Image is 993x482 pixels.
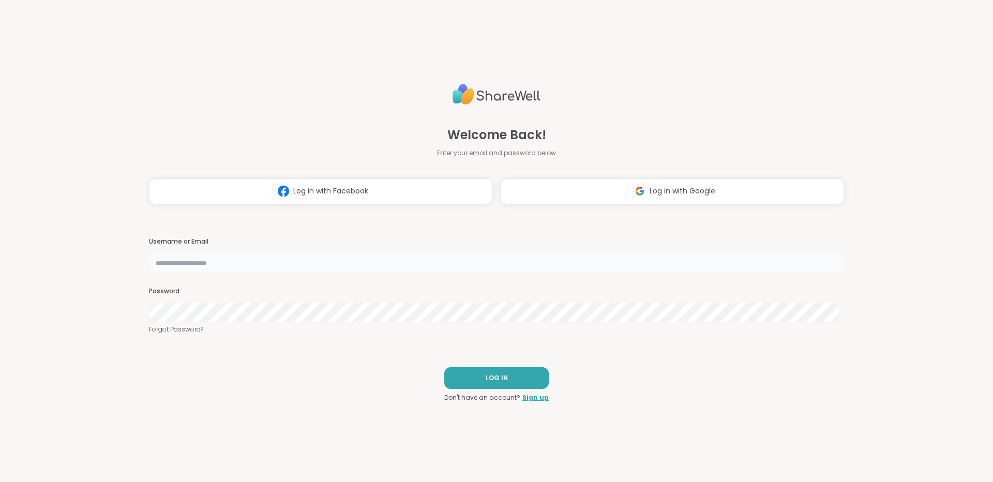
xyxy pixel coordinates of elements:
[444,367,549,389] button: LOG IN
[453,80,540,109] img: ShareWell Logo
[630,182,650,201] img: ShareWell Logomark
[650,186,715,197] span: Log in with Google
[274,182,293,201] img: ShareWell Logomark
[444,393,520,402] span: Don't have an account?
[149,325,844,334] a: Forgot Password?
[501,178,844,204] button: Log in with Google
[437,148,556,158] span: Enter your email and password below
[149,237,844,246] h3: Username or Email
[486,373,508,383] span: LOG IN
[149,287,844,296] h3: Password
[149,178,492,204] button: Log in with Facebook
[522,393,549,402] a: Sign up
[447,126,546,144] span: Welcome Back!
[293,186,368,197] span: Log in with Facebook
